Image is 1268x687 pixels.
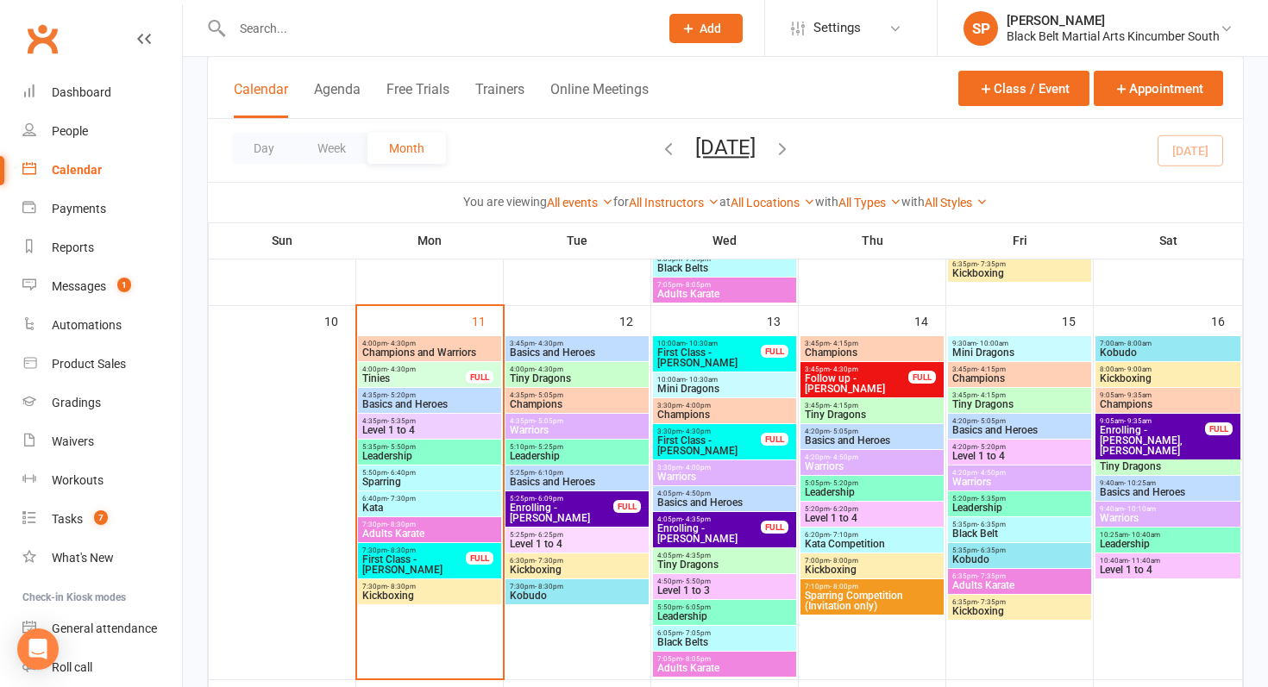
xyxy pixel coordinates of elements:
[977,391,1006,399] span: - 4:15pm
[387,340,416,347] span: - 4:30pm
[361,554,467,575] span: First Class - [PERSON_NAME]
[535,340,563,347] span: - 4:30pm
[682,515,711,523] span: - 4:35pm
[22,384,182,422] a: Gradings
[629,196,719,209] a: All Instructors
[509,443,645,451] span: 5:10pm
[656,629,793,637] span: 6:05pm
[804,479,940,487] span: 5:05pm
[1124,365,1152,373] span: - 9:00am
[52,660,92,674] div: Roll call
[656,347,762,368] span: First Class - [PERSON_NAME]
[509,451,645,461] span: Leadership
[830,428,858,435] span: - 5:05pm
[361,340,498,347] span: 4:00pm
[951,554,1088,565] span: Kobudo
[682,552,711,559] span: - 4:35pm
[547,196,613,209] a: All events
[976,340,1008,347] span: - 10:00am
[22,648,182,687] a: Roll call
[361,365,467,373] span: 4:00pm
[361,583,498,590] span: 7:30pm
[977,365,1006,373] span: - 4:15pm
[1062,306,1093,334] div: 15
[386,81,449,118] button: Free Trials
[656,578,793,585] span: 4:50pm
[361,399,498,409] span: Basics and Heroes
[22,539,182,578] a: What's New
[1124,479,1156,487] span: - 10:25am
[361,391,498,399] span: 4:35pm
[804,487,940,497] span: Leadership
[361,546,467,554] span: 7:30pm
[804,583,940,590] span: 7:10pm
[682,428,711,435] span: - 4:30pm
[466,371,493,384] div: FULL
[22,422,182,461] a: Waivers
[387,391,416,399] span: - 5:20pm
[1099,557,1237,565] span: 10:40am
[52,85,111,99] div: Dashboard
[361,528,498,539] span: Adults Karate
[830,531,858,539] span: - 7:10pm
[656,663,793,673] span: Adults Karate
[656,515,762,523] span: 4:05pm
[804,557,940,565] span: 7:00pm
[901,195,925,209] strong: with
[951,469,1088,477] span: 4:20pm
[1099,399,1237,409] span: Champions
[232,133,296,164] button: Day
[509,373,645,384] span: Tiny Dragons
[21,17,64,60] a: Clubworx
[314,81,361,118] button: Agenda
[830,453,858,461] span: - 4:50pm
[509,557,645,565] span: 6:30pm
[1211,306,1242,334] div: 16
[1124,417,1152,425] span: - 9:35am
[94,510,108,525] span: 7
[509,399,645,409] span: Champions
[682,490,711,497] span: - 4:50pm
[52,434,94,448] div: Waivers
[695,135,756,159] button: [DATE]
[656,263,793,273] span: Black Belts
[686,376,718,384] span: - 10:30am
[22,461,182,500] a: Workouts
[1099,531,1237,539] span: 10:25am
[619,306,650,334] div: 12
[1099,479,1237,487] span: 9:40am
[52,279,106,293] div: Messages
[951,495,1088,503] span: 5:20pm
[387,546,416,554] span: - 8:30pm
[951,503,1088,513] span: Leadership
[804,565,940,575] span: Kickboxing
[804,402,940,409] span: 3:45pm
[535,365,563,373] span: - 4:30pm
[1128,557,1160,565] span: - 11:40am
[656,497,793,508] span: Basics and Heroes
[686,340,718,347] span: - 10:30am
[52,512,83,526] div: Tasks
[324,306,355,334] div: 10
[1099,417,1206,425] span: 9:05am
[682,281,711,289] span: - 8:05pm
[669,14,743,43] button: Add
[951,443,1088,451] span: 4:20pm
[509,495,614,503] span: 5:25pm
[813,9,861,47] span: Settings
[656,435,762,456] span: First Class - [PERSON_NAME]
[838,196,901,209] a: All Types
[830,340,858,347] span: - 4:15pm
[804,373,909,394] span: Follow up - [PERSON_NAME]
[509,583,645,590] span: 7:30pm
[804,409,940,420] span: Tiny Dragons
[509,477,645,487] span: Basics and Heroes
[761,433,788,446] div: FULL
[234,81,288,118] button: Calendar
[914,306,945,334] div: 14
[977,572,1006,580] span: - 7:35pm
[656,428,762,435] span: 3:30pm
[731,196,815,209] a: All Locations
[361,373,467,384] span: Tinies
[977,521,1006,528] span: - 6:35pm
